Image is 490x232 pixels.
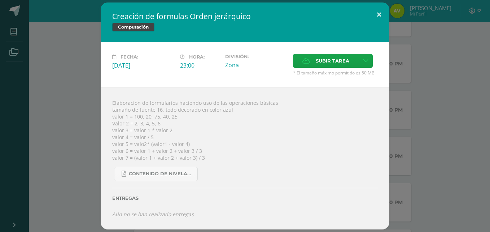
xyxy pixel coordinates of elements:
span: Subir tarea [316,54,349,68]
a: Contenido de Nivelación para Quinto Primaria.pdf [114,167,198,181]
span: Computación [112,23,154,31]
span: Hora: [189,54,205,60]
div: Zona [225,61,287,69]
button: Close (Esc) [369,3,389,27]
span: Contenido de Nivelación para Quinto Primaria.pdf [129,171,194,177]
h2: Creación de formulas Orden jerárquico [112,11,378,21]
div: 23:00 [180,61,219,69]
div: Elaboración de formularios haciendo uso de las operaciones básicas tamaño de fuente 16, todo deco... [101,87,389,229]
i: Aún no se han realizado entregas [112,211,194,218]
div: [DATE] [112,61,174,69]
span: * El tamaño máximo permitido es 50 MB [293,70,378,76]
span: Fecha: [121,54,138,60]
label: Entregas [112,196,378,201]
label: División: [225,54,287,59]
